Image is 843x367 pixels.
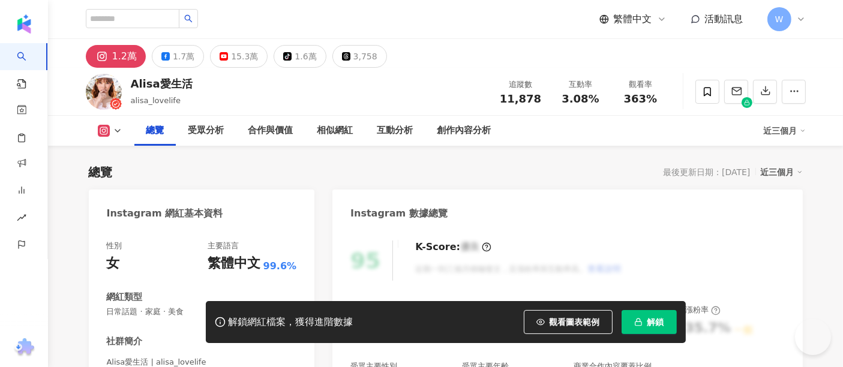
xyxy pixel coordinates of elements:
div: 觀看率 [618,79,664,91]
button: 解鎖 [622,310,677,334]
div: 總覽 [89,164,113,181]
button: 1.2萬 [86,45,146,68]
div: 相似網紅 [317,124,353,138]
div: 互動率 [558,79,604,91]
div: 追蹤數 [498,79,544,91]
img: logo icon [14,14,34,34]
div: 合作與價值 [248,124,293,138]
div: Instagram 數據總覽 [350,207,448,220]
button: 1.7萬 [152,45,204,68]
a: search [17,43,41,90]
span: 99.6% [263,260,297,273]
div: 1.2萬 [112,48,137,65]
img: KOL Avatar [86,74,122,110]
span: 3.08% [562,93,599,105]
div: 互動分析 [377,124,413,138]
div: 近三個月 [761,164,803,180]
div: 總覽 [146,124,164,138]
span: 11,878 [500,92,541,105]
div: 受眾分析 [188,124,224,138]
div: 1.6萬 [295,48,316,65]
img: chrome extension [13,338,36,357]
button: 觀看圖表範例 [524,310,613,334]
div: 繁體中文 [208,254,260,273]
div: 1.7萬 [173,48,194,65]
div: 女 [107,254,120,273]
button: 15.3萬 [210,45,268,68]
div: 最後更新日期：[DATE] [663,167,750,177]
span: 解鎖 [647,317,664,327]
div: K-Score : [415,240,491,254]
button: 1.6萬 [274,45,326,68]
div: Instagram 網紅基本資料 [107,207,223,220]
span: search [184,14,193,23]
div: 近三個月 [764,121,806,140]
div: 主要語言 [208,240,239,251]
span: 活動訊息 [705,13,743,25]
div: Alisa愛生活 [131,76,193,91]
span: 繁體中文 [614,13,652,26]
div: 性別 [107,240,122,251]
div: 網紅類型 [107,291,143,303]
span: alisa_lovelife [131,96,181,105]
span: 363% [624,93,658,105]
div: 創作內容分析 [437,124,491,138]
div: 解鎖網紅檔案，獲得進階數據 [229,316,353,329]
span: W [775,13,784,26]
div: 15.3萬 [231,48,258,65]
div: 3,758 [353,48,377,65]
span: rise [17,206,26,233]
button: 3,758 [332,45,387,68]
span: 觀看圖表範例 [550,317,600,327]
